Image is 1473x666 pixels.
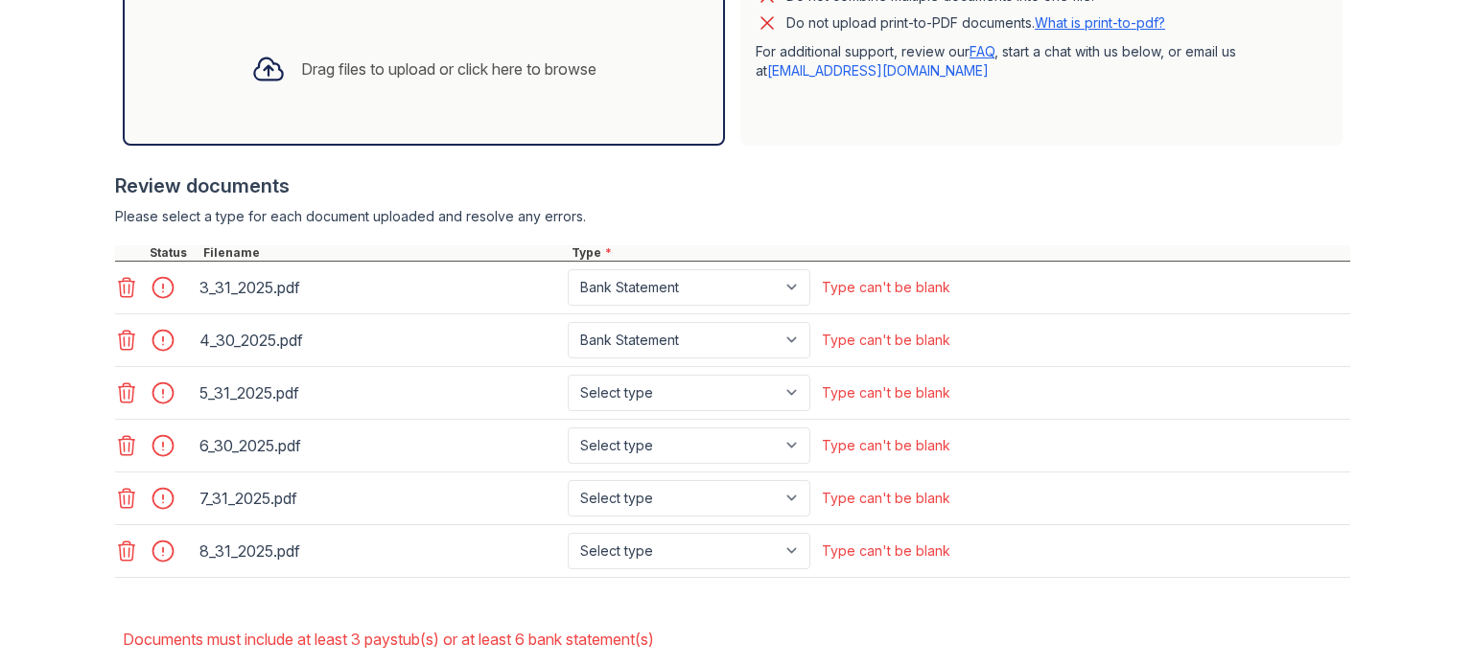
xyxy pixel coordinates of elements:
div: Type can't be blank [822,541,950,561]
li: Documents must include at least 3 paystub(s) or at least 6 bank statement(s) [123,620,1350,658]
div: 5_31_2025.pdf [199,378,560,408]
div: Type can't be blank [822,383,950,402]
div: Status [146,245,199,261]
a: [EMAIL_ADDRESS][DOMAIN_NAME] [767,62,989,79]
p: For additional support, review our , start a chat with us below, or email us at [756,42,1327,80]
div: 6_30_2025.pdf [199,430,560,461]
div: Type can't be blank [822,489,950,508]
p: Do not upload print-to-PDF documents. [786,13,1165,33]
div: Type can't be blank [822,278,950,297]
div: 8_31_2025.pdf [199,536,560,566]
div: Filename [199,245,568,261]
a: What is print-to-pdf? [1035,14,1165,31]
div: Please select a type for each document uploaded and resolve any errors. [115,207,1350,226]
div: Type can't be blank [822,331,950,350]
div: Type can't be blank [822,436,950,455]
div: 7_31_2025.pdf [199,483,560,514]
div: Review documents [115,172,1350,199]
div: Drag files to upload or click here to browse [301,57,596,80]
a: FAQ [970,43,994,59]
div: 4_30_2025.pdf [199,325,560,356]
div: 3_31_2025.pdf [199,272,560,303]
div: Type [568,245,1350,261]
